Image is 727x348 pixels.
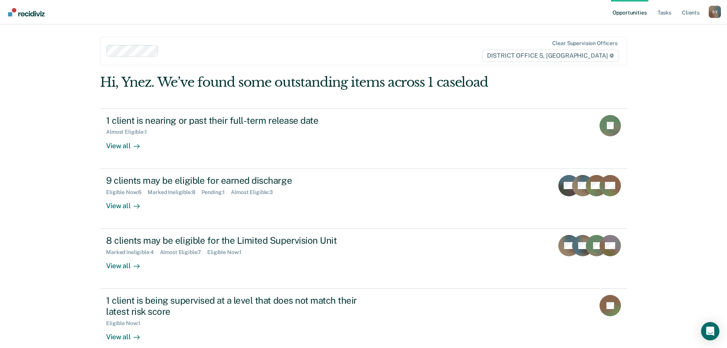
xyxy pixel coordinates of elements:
[106,320,147,327] div: Eligible Now : 1
[148,189,201,196] div: Marked Ineligible : 8
[106,175,374,186] div: 9 clients may be eligible for earned discharge
[709,6,721,18] button: Profile dropdown button
[106,295,374,317] div: 1 client is being supervised at a level that does not match their latest risk score
[482,50,619,62] span: DISTRICT OFFICE 5, [GEOGRAPHIC_DATA]
[100,108,627,169] a: 1 client is nearing or past their full-term release dateAlmost Eligible:1View all
[100,169,627,229] a: 9 clients may be eligible for earned dischargeEligible Now:6Marked Ineligible:8Pending:1Almost El...
[106,135,149,150] div: View all
[106,189,148,196] div: Eligible Now : 6
[709,6,721,18] div: S Y
[160,249,208,256] div: Almost Eligible : 7
[207,249,248,256] div: Eligible Now : 1
[201,189,231,196] div: Pending : 1
[106,235,374,246] div: 8 clients may be eligible for the Limited Supervision Unit
[552,40,617,47] div: Clear supervision officers
[106,195,149,210] div: View all
[8,8,45,16] img: Recidiviz
[100,229,627,289] a: 8 clients may be eligible for the Limited Supervision UnitMarked Ineligible:4Almost Eligible:7Eli...
[701,322,719,340] div: Open Intercom Messenger
[106,129,153,135] div: Almost Eligible : 1
[106,115,374,126] div: 1 client is nearing or past their full-term release date
[100,74,522,90] div: Hi, Ynez. We’ve found some outstanding items across 1 caseload
[231,189,279,196] div: Almost Eligible : 3
[106,256,149,270] div: View all
[106,249,160,256] div: Marked Ineligible : 4
[106,327,149,342] div: View all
